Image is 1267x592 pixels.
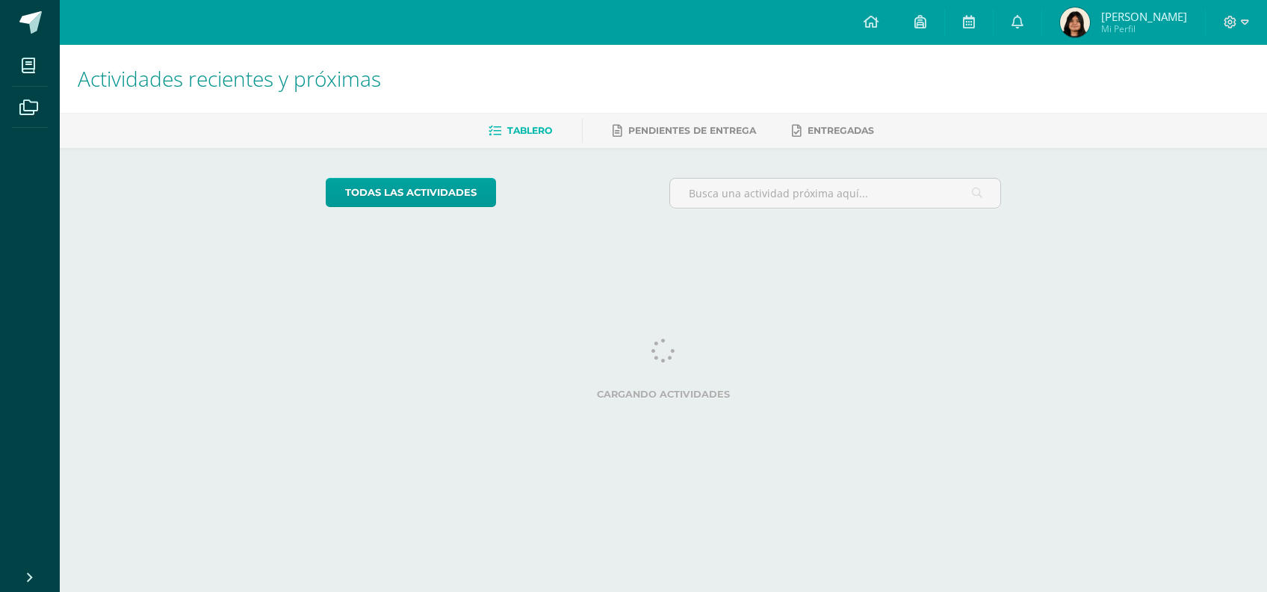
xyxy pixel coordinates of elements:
[507,125,552,136] span: Tablero
[326,178,496,207] a: todas las Actividades
[326,389,1002,400] label: Cargando actividades
[792,119,874,143] a: Entregadas
[1060,7,1090,37] img: dce0b1ed9de55400785d98fcaf3680bd.png
[670,179,1001,208] input: Busca una actividad próxima aquí...
[613,119,756,143] a: Pendientes de entrega
[1101,22,1187,35] span: Mi Perfil
[1101,9,1187,24] span: [PERSON_NAME]
[78,64,381,93] span: Actividades recientes y próximas
[489,119,552,143] a: Tablero
[808,125,874,136] span: Entregadas
[628,125,756,136] span: Pendientes de entrega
